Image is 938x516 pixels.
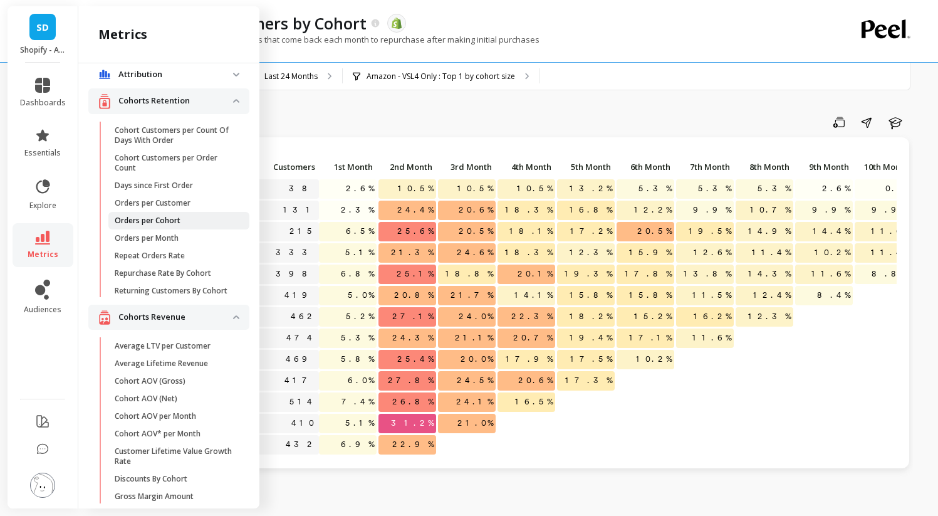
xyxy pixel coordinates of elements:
span: 14.1% [512,286,555,305]
span: 6.8% [338,265,377,283]
img: api.shopify.svg [391,18,402,29]
span: 5.1% [343,243,377,262]
span: 10.5% [514,179,555,198]
span: 11.4% [749,243,793,262]
span: 5.2% [343,307,377,326]
a: 333 [273,243,319,262]
span: 12.3% [746,307,793,326]
span: 19.3% [562,265,615,283]
span: 13.2% [567,179,615,198]
span: 5.1% [343,414,377,433]
a: 215 [287,222,319,241]
span: 8th Month [738,162,789,172]
span: 20.1% [515,265,555,283]
span: 14.9% [746,222,793,241]
p: Average LTV per Customer [115,341,211,351]
p: 3rd Month [438,158,496,176]
span: 5.0% [345,286,377,305]
span: 10th Month [857,162,909,172]
p: Shopify - All Data [20,45,66,55]
p: Days since First Order [115,181,193,191]
p: Cohort Customers per Count Of Days With Order [115,125,234,145]
span: 27.8% [385,371,436,390]
span: 22.9% [390,435,436,454]
p: 1st Month [319,158,377,176]
p: 5th Month [557,158,615,176]
div: Toggle SortBy [497,158,556,177]
span: 2.3% [338,201,377,219]
div: Toggle SortBy [675,158,735,177]
span: 31.2% [388,414,436,433]
span: essentials [24,148,61,158]
span: 14.4% [810,222,853,241]
span: 7.4% [339,392,377,411]
span: 12.3% [567,243,615,262]
span: Customers [246,162,315,172]
span: 22.3% [509,307,555,326]
span: 24.1% [454,392,496,411]
span: 25.1% [394,265,436,283]
span: 11.4% [868,243,912,262]
p: Cohort AOV (Gross) [115,376,185,386]
div: Toggle SortBy [556,158,616,177]
span: 25.6% [395,222,436,241]
span: 15.9% [627,243,674,262]
p: Customer Lifetime Value Growth Rate [115,446,234,466]
span: 2.6% [820,179,853,198]
p: Cohorts Revenue [118,311,233,324]
span: 26.8% [390,392,436,411]
p: Average Lifetime Revenue [115,359,208,369]
span: 20.5% [635,222,674,241]
img: down caret icon [233,99,239,103]
span: 21.7% [448,286,496,305]
span: 10.2% [812,243,853,262]
p: Last 24 Months [264,71,318,82]
p: Cohort AOV* per Month [115,429,201,439]
span: 8.8% [869,265,912,283]
img: navigation item icon [98,70,111,80]
span: 5.3% [338,329,377,347]
div: Toggle SortBy [795,158,854,177]
p: Cohort AOV (Net) [115,394,177,404]
span: 15.8% [567,286,615,305]
a: 131 [281,201,319,219]
span: 5.3% [636,179,674,198]
img: down caret icon [233,315,239,319]
span: 8.4% [815,286,853,305]
span: 18.3% [503,201,555,219]
img: navigation item icon [98,93,111,109]
img: down caret icon [233,73,239,76]
span: 14.3% [746,265,793,283]
span: 11.6% [868,222,912,241]
span: 9th Month [798,162,849,172]
span: 18.3% [503,243,555,262]
span: 13.8% [681,265,734,283]
p: Returning Customers By Cohort [115,286,227,296]
span: 16.2% [691,307,734,326]
span: SD [36,20,49,34]
p: Discounts By Cohort [115,474,187,484]
span: 11.5% [690,286,734,305]
p: Orders per Customer [115,198,190,208]
span: 16.5% [513,392,555,411]
span: dashboards [20,98,66,108]
span: 18.2% [567,307,615,326]
p: Gross Margin Amount [115,492,194,502]
span: 20.7% [511,329,555,347]
a: 462 [288,307,319,326]
p: 10th Month [855,158,912,176]
span: 24.4% [395,201,436,219]
span: 6th Month [619,162,670,172]
p: 4th Month [498,158,555,176]
span: 18.1% [507,222,555,241]
span: 21.3% [388,243,436,262]
span: 0.0% [883,179,912,198]
p: Attribution [118,68,233,81]
a: 38 [286,179,319,198]
span: 1st Month [321,162,373,172]
div: Toggle SortBy [378,158,437,177]
a: 469 [283,350,319,369]
a: 417 [282,371,319,390]
span: 20.5% [456,222,496,241]
p: Cohorts Retention [118,95,233,107]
